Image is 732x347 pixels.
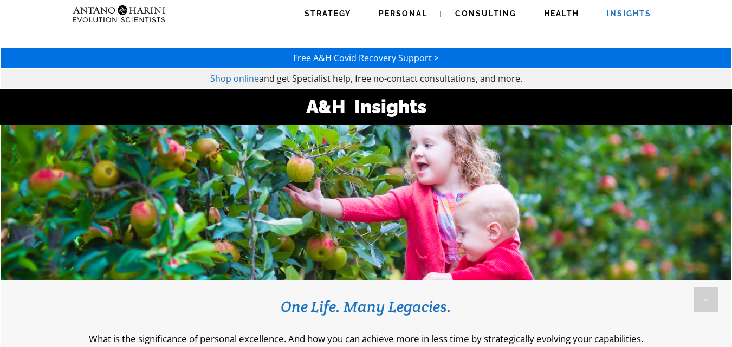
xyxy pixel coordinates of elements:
a: Free A&H Covid Recovery Support > [293,52,439,64]
h3: One Life. Many Legacies. [17,297,715,316]
span: Health [544,9,579,18]
span: and get Specialist help, free no-contact consultations, and more. [259,73,522,84]
a: Shop online [210,73,259,84]
span: Personal [379,9,427,18]
span: Strategy [305,9,351,18]
p: What is the significance of personal excellence. And how you can achieve more in less time by str... [17,332,715,345]
span: Consulting [455,9,516,18]
span: Insights [607,9,651,18]
strong: A&H Insights [306,96,426,117]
